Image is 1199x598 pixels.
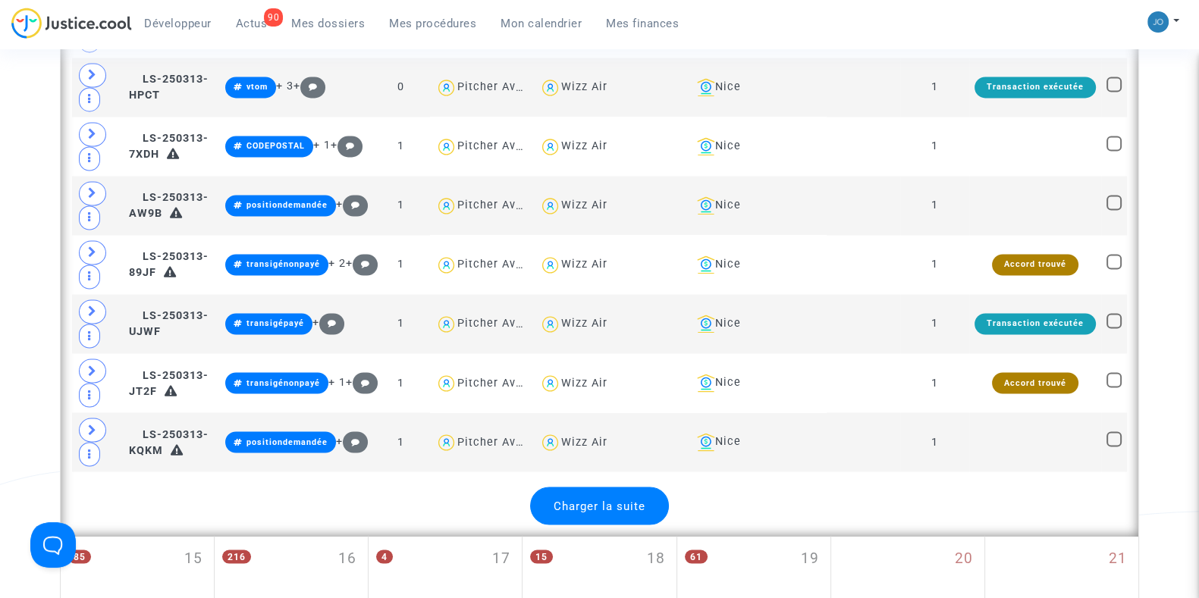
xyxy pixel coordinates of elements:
[372,412,430,471] td: 1
[457,80,541,93] div: Pitcher Avocat
[900,294,969,353] td: 1
[530,549,553,563] span: 15
[539,254,561,276] img: icon-user.svg
[30,522,76,568] iframe: Help Scout Beacon - Open
[328,375,346,388] span: + 1
[539,136,561,158] img: icon-user.svg
[129,250,209,280] span: LS-250313-89JF
[900,117,969,176] td: 1
[224,12,280,35] a: 90Actus
[246,82,268,92] span: vtom
[129,73,209,102] span: LS-250313-HPCT
[955,547,973,569] span: 20
[293,80,326,92] span: +
[691,196,822,214] div: Nice
[691,78,822,96] div: Nice
[372,58,430,117] td: 0
[189,89,232,99] div: Mots-clés
[78,89,117,99] div: Domaine
[1109,547,1127,569] span: 21
[801,547,819,569] span: 19
[697,433,715,451] img: icon-banque.svg
[144,17,212,30] span: Développeur
[561,139,607,152] div: Wizz Air
[372,353,430,412] td: 1
[975,313,1096,334] div: Transaction exécutée
[279,12,377,35] a: Mes dossiers
[594,12,691,35] a: Mes finances
[992,254,1078,275] div: Accord trouvé
[246,318,304,328] span: transigépayé
[435,254,457,276] img: icon-user.svg
[264,8,283,27] div: 90
[606,17,679,30] span: Mes finances
[457,435,541,448] div: Pitcher Avocat
[276,80,293,92] span: + 3
[691,255,822,274] div: Nice
[697,255,715,274] img: icon-banque.svg
[172,88,184,100] img: tab_keywords_by_traffic_grey.svg
[539,77,561,99] img: icon-user.svg
[435,136,457,158] img: icon-user.svg
[900,58,969,117] td: 1
[697,374,715,392] img: icon-banque.svg
[435,313,457,335] img: icon-user.svg
[246,200,328,210] span: positiondemandée
[215,536,368,595] div: mardi septembre 16, 216 events, click to expand
[312,316,345,329] span: +
[697,137,715,155] img: icon-banque.svg
[331,139,363,152] span: +
[697,78,715,96] img: icon-banque.svg
[691,137,822,155] div: Nice
[691,374,822,392] div: Nice
[457,258,541,271] div: Pitcher Avocat
[492,547,510,569] span: 17
[435,77,457,99] img: icon-user.svg
[246,141,305,151] span: CODEPOSTAL
[328,257,346,270] span: + 2
[457,317,541,330] div: Pitcher Avocat
[975,77,1096,98] div: Transaction exécutée
[222,549,251,563] span: 216
[336,434,369,447] span: +
[372,176,430,235] td: 1
[435,431,457,453] img: icon-user.svg
[539,372,561,394] img: icon-user.svg
[246,259,320,269] span: transigénonpayé
[561,317,607,330] div: Wizz Air
[346,257,378,270] span: +
[488,12,594,35] a: Mon calendrier
[647,547,665,569] span: 18
[346,375,378,388] span: +
[246,377,320,387] span: transigénonpayé
[900,176,969,235] td: 1
[129,309,209,339] span: LS-250313-UJWF
[372,294,430,353] td: 1
[554,499,645,512] span: Charger la suite
[697,315,715,333] img: icon-banque.svg
[900,353,969,412] td: 1
[900,235,969,294] td: 1
[377,12,488,35] a: Mes procédures
[561,80,607,93] div: Wizz Air
[501,17,582,30] span: Mon calendrier
[389,17,476,30] span: Mes procédures
[697,196,715,214] img: icon-banque.svg
[24,24,36,36] img: logo_orange.svg
[129,132,209,161] span: LS-250313-7XDH
[246,437,328,446] span: positiondemandée
[691,315,822,333] div: Nice
[539,431,561,453] img: icon-user.svg
[291,17,365,30] span: Mes dossiers
[691,433,822,451] div: Nice
[376,549,393,563] span: 4
[129,368,209,398] span: LS-250313-JT2F
[561,376,607,389] div: Wizz Air
[42,24,74,36] div: v 4.0.25
[68,549,91,563] span: 85
[61,88,74,100] img: tab_domain_overview_orange.svg
[539,195,561,217] img: icon-user.svg
[457,376,541,389] div: Pitcher Avocat
[338,547,356,569] span: 16
[1147,11,1169,33] img: 45a793c8596a0d21866ab9c5374b5e4b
